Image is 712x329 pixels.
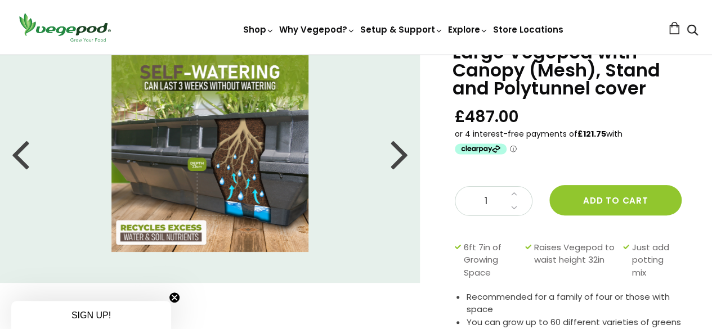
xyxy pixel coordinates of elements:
[549,185,682,215] button: Add to cart
[11,301,171,329] div: SIGN UP!Close teaser
[169,292,180,303] button: Close teaser
[360,24,444,35] a: Setup & Support
[467,194,505,209] span: 1
[508,201,521,215] a: Decrease quantity by 1
[534,241,618,280] span: Raises Vegepod to waist height 32in
[464,241,520,280] span: 6ft 7in of Growing Space
[243,24,275,35] a: Shop
[687,25,698,37] a: Search
[279,24,356,35] a: Why Vegepod?
[448,24,489,35] a: Explore
[453,43,684,97] h1: Large Vegepod with Canopy (Mesh), Stand and Polytunnel cover
[632,241,678,280] span: Just add potting mix
[111,55,308,252] img: Large Vegepod with Canopy (Mesh), Stand and Polytunnel cover
[493,24,563,35] a: Store Locations
[455,106,519,127] span: £487.00
[508,187,521,201] a: Increase quantity by 1
[71,310,111,320] span: SIGN UP!
[466,291,684,316] li: Recommended for a family of four or those with space
[14,11,115,43] img: Vegepod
